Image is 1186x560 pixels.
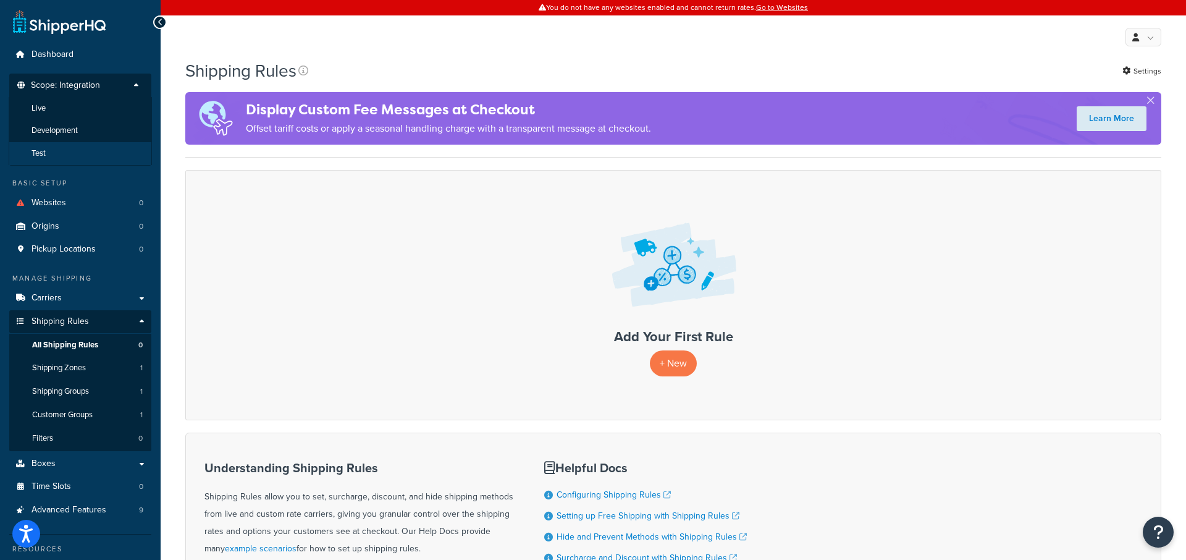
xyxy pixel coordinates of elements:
span: 9 [139,505,143,515]
img: duties-banner-06bc72dcb5fe05cb3f9472aba00be2ae8eb53ab6f0d8bb03d382ba314ac3c341.png [185,92,246,145]
a: Origins 0 [9,215,151,238]
a: Time Slots 0 [9,475,151,498]
p: + New [650,350,697,376]
a: All Shipping Rules 0 [9,334,151,357]
span: Filters [32,433,53,444]
a: Learn More [1077,106,1146,131]
a: Settings [1122,62,1161,80]
a: Dashboard [9,43,151,66]
span: Test [32,148,46,159]
span: Live [32,103,46,114]
a: Configuring Shipping Rules [557,488,671,501]
h3: Helpful Docs [544,461,747,475]
span: Pickup Locations [32,244,96,255]
div: Resources [9,544,151,554]
span: Customer Groups [32,410,93,420]
a: Boxes [9,452,151,475]
span: Advanced Features [32,505,106,515]
p: Offset tariff costs or apply a seasonal handling charge with a transparent message at checkout. [246,120,651,137]
span: 1 [140,410,143,420]
span: 0 [138,433,143,444]
li: Websites [9,192,151,214]
li: Development [9,119,152,142]
a: Websites 0 [9,192,151,214]
span: 0 [139,221,143,232]
span: Carriers [32,293,62,303]
li: Shipping Zones [9,357,151,380]
li: Shipping Rules [9,310,151,451]
h3: Add Your First Rule [198,329,1148,344]
span: Boxes [32,459,56,469]
button: Open Resource Center [1143,517,1174,548]
a: Setting up Free Shipping with Shipping Rules [557,509,739,522]
li: Shipping Groups [9,380,151,403]
span: 1 [140,363,143,373]
a: ShipperHQ Home [13,9,106,34]
a: Hide and Prevent Methods with Shipping Rules [557,530,747,543]
a: Customer Groups 1 [9,404,151,426]
span: Development [32,125,78,136]
span: Scope: Integration [31,80,100,91]
a: Shipping Rules [9,310,151,333]
span: Time Slots [32,482,71,492]
span: 1 [140,386,143,397]
span: All Shipping Rules [32,340,98,350]
li: Customer Groups [9,404,151,426]
span: 0 [139,244,143,255]
span: Dashboard [32,49,74,60]
span: Origins [32,221,59,232]
a: Advanced Features 9 [9,499,151,522]
li: All Shipping Rules [9,334,151,357]
span: 0 [139,198,143,208]
h1: Shipping Rules [185,59,296,83]
span: Shipping Groups [32,386,89,397]
div: Manage Shipping [9,273,151,284]
span: 0 [138,340,143,350]
a: Carriers [9,287,151,310]
h4: Display Custom Fee Messages at Checkout [246,100,651,120]
li: Filters [9,427,151,450]
div: Shipping Rules allow you to set, surcharge, discount, and hide shipping methods from live and cus... [204,461,513,558]
li: Pickup Locations [9,238,151,261]
li: Time Slots [9,475,151,498]
li: Test [9,142,152,165]
li: Live [9,97,152,120]
a: Shipping Groups 1 [9,380,151,403]
a: example scenarios [225,542,296,555]
div: Basic Setup [9,178,151,189]
a: Filters 0 [9,427,151,450]
span: 0 [139,482,143,492]
span: Shipping Rules [32,316,89,327]
span: Websites [32,198,66,208]
a: Go to Websites [756,2,808,13]
a: Shipping Zones 1 [9,357,151,380]
h3: Understanding Shipping Rules [204,461,513,475]
li: Advanced Features [9,499,151,522]
span: Shipping Zones [32,363,86,373]
li: Origins [9,215,151,238]
a: Pickup Locations 0 [9,238,151,261]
